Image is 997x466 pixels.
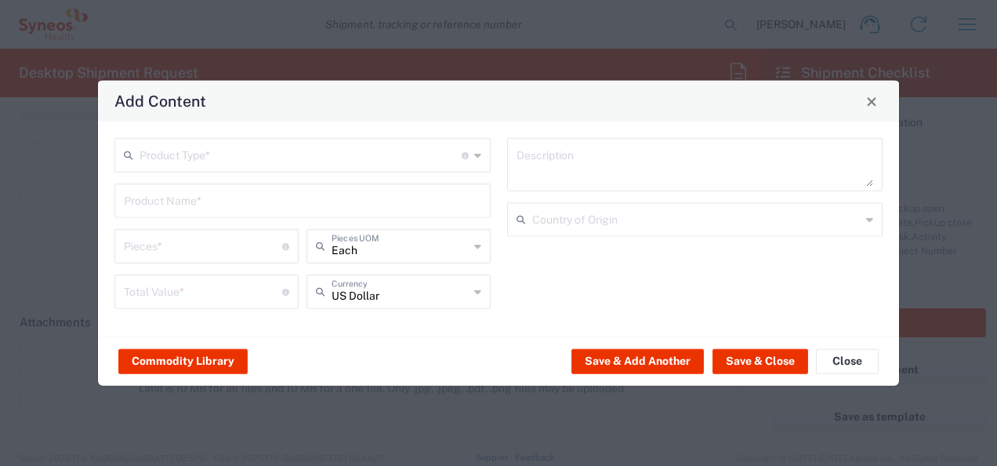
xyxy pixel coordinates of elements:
button: Commodity Library [118,348,248,373]
h4: Add Content [114,89,206,112]
button: Close [816,348,879,373]
button: Close [861,90,883,112]
button: Save & Close [712,348,808,373]
button: Save & Add Another [571,348,704,373]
